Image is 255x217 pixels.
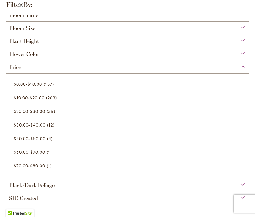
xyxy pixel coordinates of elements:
[14,136,45,141] span: -
[47,149,53,155] span: 1
[30,163,45,169] span: $80.00
[14,79,243,89] a: $0.00-$10.00 157
[9,195,38,202] span: SID Created
[14,81,42,87] span: -
[14,136,28,141] span: $40.00
[30,122,45,128] span: $40.00
[14,163,45,169] span: -
[30,136,45,141] span: $50.00
[9,182,55,189] span: Black/Dark Foliage
[9,38,39,44] span: Plant Height
[14,95,45,100] span: -
[14,95,28,100] span: $10.00
[30,149,45,155] span: $70.00
[28,81,42,87] span: $10.00
[9,12,38,18] span: Bloom Time
[9,64,21,71] span: Price
[14,147,243,157] a: $60.00-$70.00 1
[9,51,39,58] span: Flower Color
[5,196,22,212] iframe: Launch Accessibility Center
[14,149,28,155] span: $60.00
[14,122,28,128] span: $30.00
[47,108,57,114] span: 36
[47,122,56,128] span: 12
[14,81,26,87] span: $0.00
[47,163,53,169] span: 1
[14,106,243,117] a: $20.00-$30.00 36
[44,81,55,87] span: 157
[14,108,45,114] span: -
[14,149,45,155] span: -
[14,120,243,130] a: $30.00-$40.00 12
[30,95,44,100] span: $20.00
[14,133,243,144] a: $40.00-$50.00 4
[14,92,243,103] a: $10.00-$20.00 203
[46,94,58,101] span: 203
[14,160,243,171] a: $70.00-$80.00 1
[14,163,28,169] span: $70.00
[14,108,28,114] span: $20.00
[30,108,45,114] span: $30.00
[47,135,54,142] span: 4
[9,25,35,31] span: Bloom Size
[14,122,45,128] span: -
